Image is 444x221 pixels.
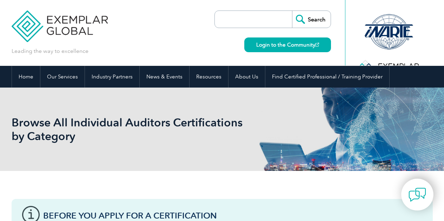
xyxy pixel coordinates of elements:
input: Search [292,11,331,28]
a: Home [12,66,40,88]
a: Find Certified Professional / Training Provider [265,66,389,88]
h1: Browse All Individual Auditors Certifications by Category [12,116,281,143]
p: Leading the way to excellence [12,47,88,55]
a: About Us [228,66,265,88]
a: Resources [190,66,228,88]
a: Login to the Community [244,37,331,52]
h3: Before You Apply For a Certification [43,211,422,220]
img: contact-chat.png [409,186,426,203]
img: open_square.png [315,43,319,47]
a: Our Services [40,66,85,88]
a: News & Events [140,66,189,88]
a: Industry Partners [85,66,139,88]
